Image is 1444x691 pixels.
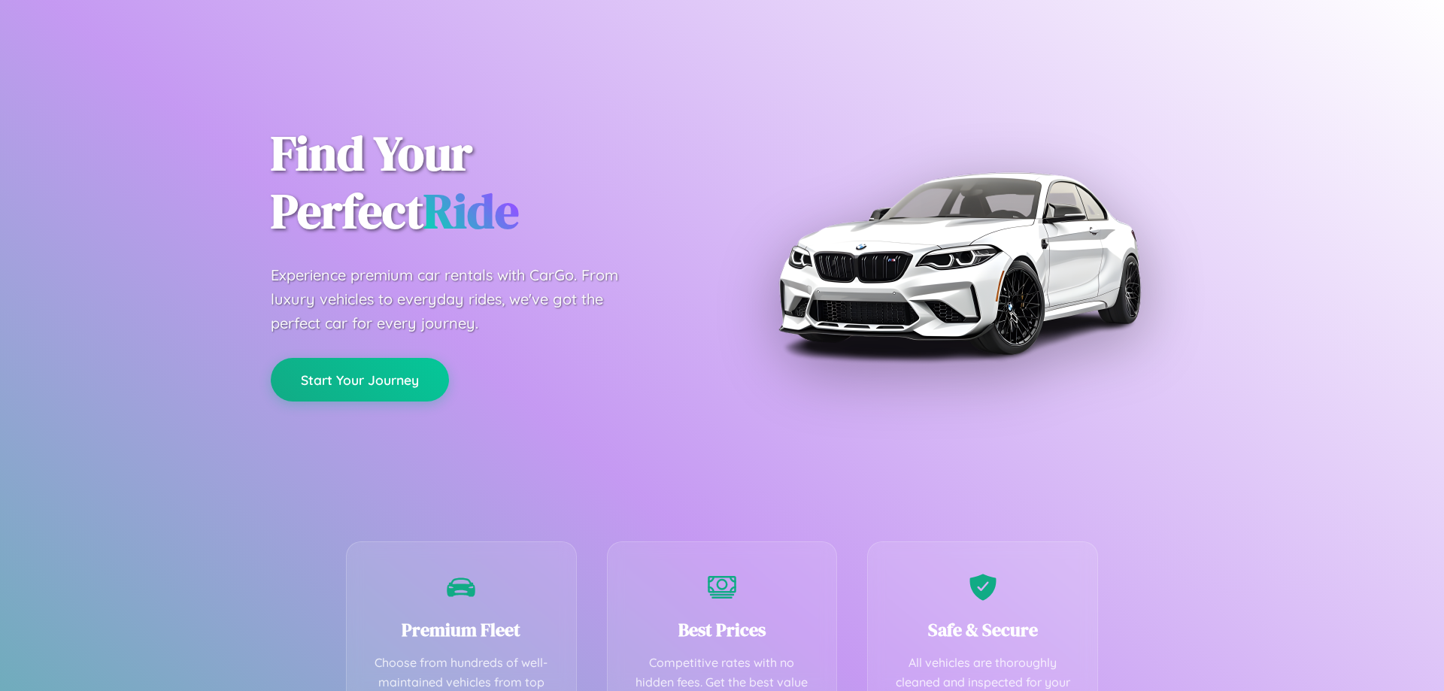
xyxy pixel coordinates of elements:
[771,75,1147,451] img: Premium BMW car rental vehicle
[271,263,647,335] p: Experience premium car rentals with CarGo. From luxury vehicles to everyday rides, we've got the ...
[271,125,699,241] h1: Find Your Perfect
[423,178,519,244] span: Ride
[369,617,554,642] h3: Premium Fleet
[630,617,815,642] h3: Best Prices
[271,358,449,402] button: Start Your Journey
[890,617,1075,642] h3: Safe & Secure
